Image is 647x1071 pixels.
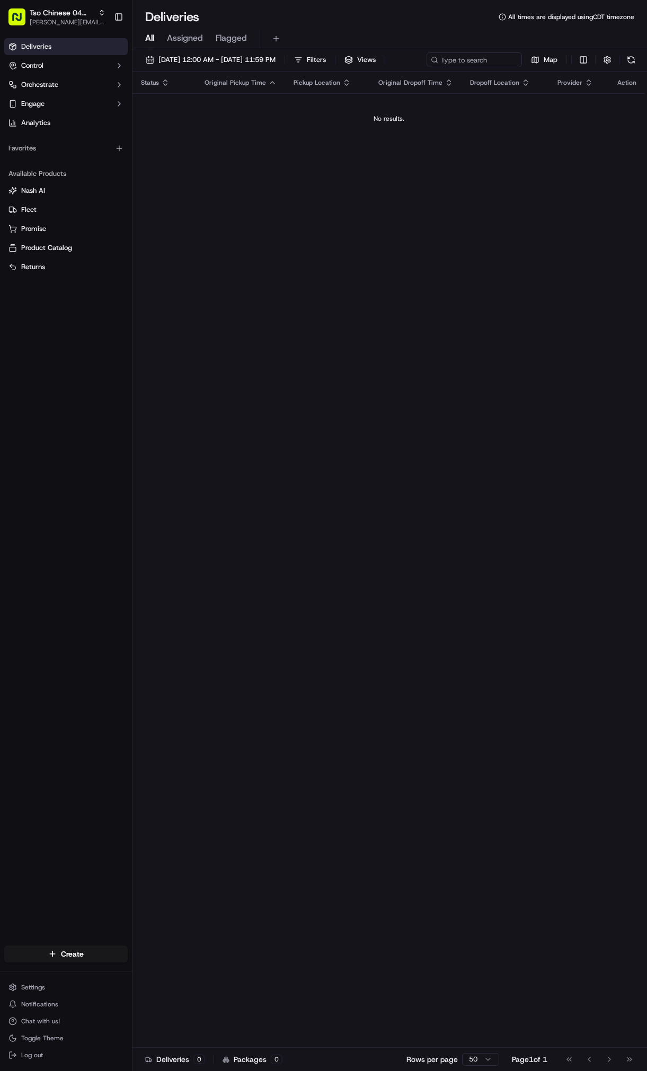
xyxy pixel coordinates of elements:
[4,95,128,112] button: Engage
[21,186,45,195] span: Nash AI
[141,78,159,87] span: Status
[4,1031,128,1046] button: Toggle Theme
[271,1055,282,1064] div: 0
[158,55,276,65] span: [DATE] 12:00 AM - [DATE] 11:59 PM
[340,52,380,67] button: Views
[21,42,51,51] span: Deliveries
[289,52,331,67] button: Filters
[30,18,105,26] button: [PERSON_NAME][EMAIL_ADDRESS][DOMAIN_NAME]
[61,949,84,959] span: Create
[307,55,326,65] span: Filters
[557,78,582,87] span: Provider
[544,55,557,65] span: Map
[4,980,128,995] button: Settings
[512,1054,547,1065] div: Page 1 of 1
[223,1054,282,1065] div: Packages
[145,32,154,44] span: All
[406,1054,458,1065] p: Rows per page
[137,114,641,123] div: No results.
[21,224,46,234] span: Promise
[8,186,123,195] a: Nash AI
[4,114,128,131] a: Analytics
[30,7,94,18] button: Tso Chinese 04 Round Rock
[4,140,128,157] div: Favorites
[21,243,72,253] span: Product Catalog
[624,52,639,67] button: Refresh
[4,1014,128,1029] button: Chat with us!
[21,61,43,70] span: Control
[4,1048,128,1063] button: Log out
[4,4,110,30] button: Tso Chinese 04 Round Rock[PERSON_NAME][EMAIL_ADDRESS][DOMAIN_NAME]
[4,57,128,74] button: Control
[294,78,340,87] span: Pickup Location
[4,201,128,218] button: Fleet
[4,220,128,237] button: Promise
[21,1017,60,1025] span: Chat with us!
[526,52,562,67] button: Map
[21,205,37,215] span: Fleet
[216,32,247,44] span: Flagged
[357,55,376,65] span: Views
[4,239,128,256] button: Product Catalog
[193,1055,205,1064] div: 0
[4,38,128,55] a: Deliveries
[21,118,50,128] span: Analytics
[4,165,128,182] div: Available Products
[8,224,123,234] a: Promise
[141,52,280,67] button: [DATE] 12:00 AM - [DATE] 11:59 PM
[4,76,128,93] button: Orchestrate
[8,262,123,272] a: Returns
[21,1000,58,1008] span: Notifications
[4,997,128,1012] button: Notifications
[427,52,522,67] input: Type to search
[8,205,123,215] a: Fleet
[8,243,123,253] a: Product Catalog
[508,13,634,21] span: All times are displayed using CDT timezone
[617,78,636,87] div: Action
[470,78,519,87] span: Dropoff Location
[145,1054,205,1065] div: Deliveries
[205,78,266,87] span: Original Pickup Time
[145,8,199,25] h1: Deliveries
[21,99,45,109] span: Engage
[4,258,128,275] button: Returns
[21,983,45,992] span: Settings
[378,78,442,87] span: Original Dropoff Time
[21,80,58,90] span: Orchestrate
[167,32,203,44] span: Assigned
[4,945,128,962] button: Create
[21,262,45,272] span: Returns
[21,1034,64,1042] span: Toggle Theme
[4,182,128,199] button: Nash AI
[21,1051,43,1059] span: Log out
